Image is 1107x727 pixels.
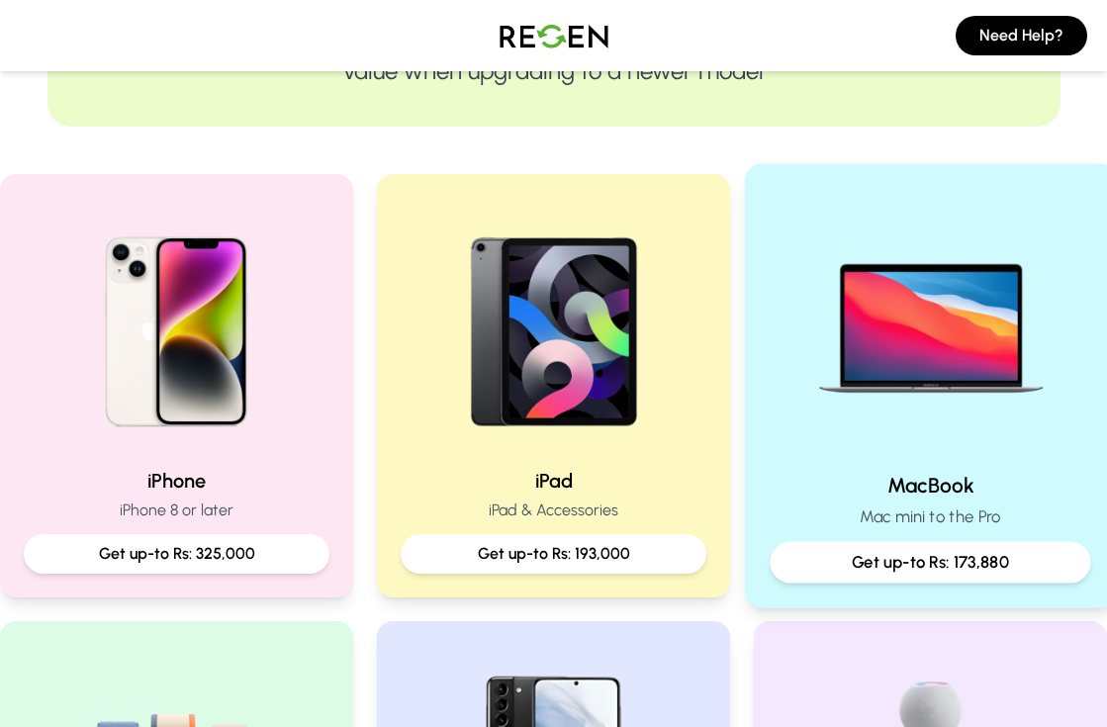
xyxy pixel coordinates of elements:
[427,198,681,451] img: iPad
[24,467,329,495] h2: iPhone
[797,189,1063,455] img: MacBook
[40,542,314,566] p: Get up-to Rs: 325,000
[416,542,691,566] p: Get up-to Rs: 193,000
[50,198,304,451] img: iPhone
[24,499,329,522] p: iPhone 8 or later
[770,504,1090,529] p: Mac mini to the Pro
[786,550,1074,575] p: Get up-to Rs: 173,880
[770,471,1090,500] h2: MacBook
[956,16,1087,55] button: Need Help?
[401,467,706,495] h2: iPad
[485,8,623,63] img: Logo
[401,499,706,522] p: iPad & Accessories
